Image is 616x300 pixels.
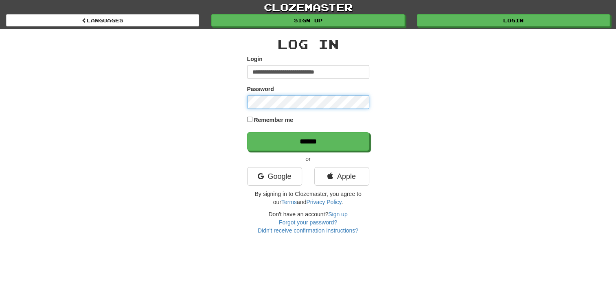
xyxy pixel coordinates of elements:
label: Password [247,85,274,93]
a: Privacy Policy [306,199,341,205]
label: Login [247,55,263,63]
p: By signing in to Clozemaster, you agree to our and . [247,190,369,206]
a: Forgot your password? [279,219,337,226]
a: Google [247,167,302,186]
a: Sign up [211,14,404,26]
a: Didn't receive confirmation instructions? [258,227,358,234]
p: or [247,155,369,163]
a: Login [417,14,610,26]
a: Sign up [328,211,347,217]
a: Languages [6,14,199,26]
div: Don't have an account? [247,210,369,235]
a: Apple [314,167,369,186]
h2: Log In [247,37,369,51]
label: Remember me [254,116,293,124]
a: Terms [281,199,297,205]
